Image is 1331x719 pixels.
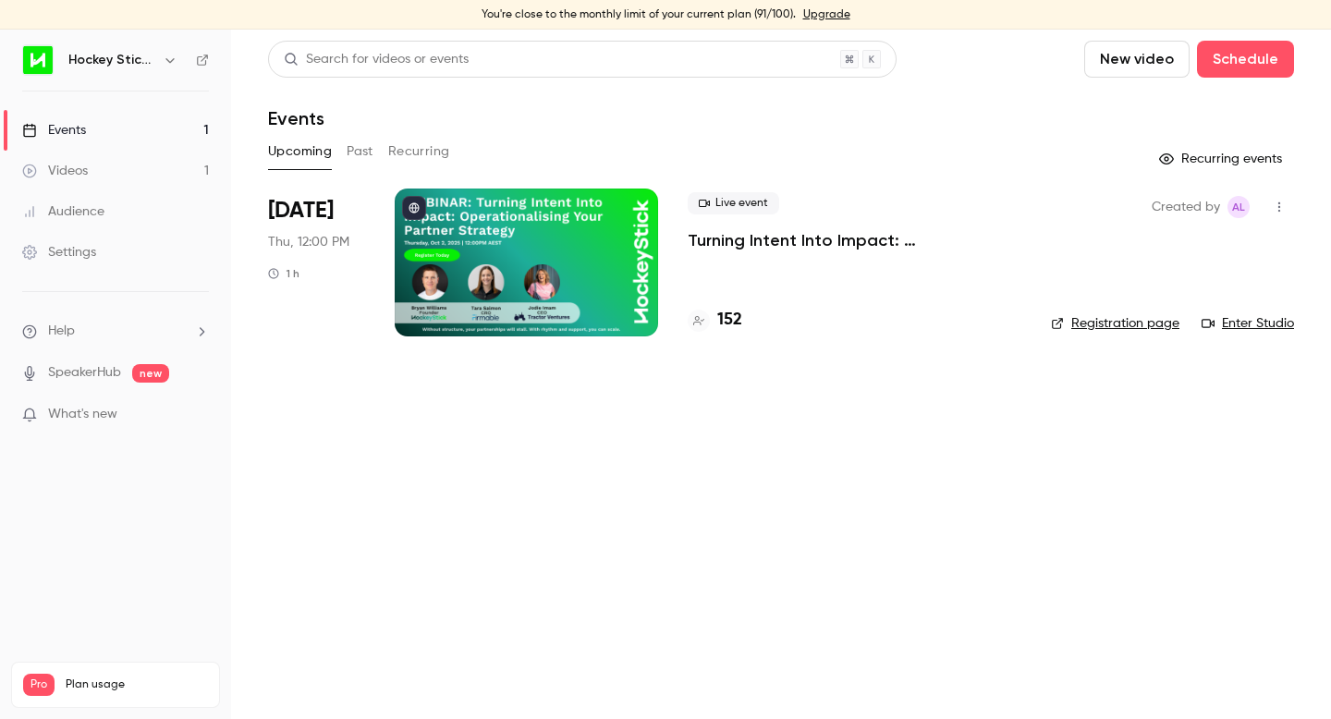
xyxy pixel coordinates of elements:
div: Oct 2 Thu, 12:00 PM (Australia/Melbourne) [268,189,365,336]
a: 152 [688,308,742,333]
div: Videos [22,162,88,180]
div: 1 h [268,266,299,281]
span: Pro [23,674,55,696]
span: What's new [48,405,117,424]
img: Hockey Stick Advisory [23,45,53,75]
a: Enter Studio [1202,314,1294,333]
h4: 152 [717,308,742,333]
h1: Events [268,107,324,129]
span: new [132,364,169,383]
button: Past [347,137,373,166]
span: Live event [688,192,779,214]
span: [DATE] [268,196,334,225]
span: Help [48,322,75,341]
span: AL [1232,196,1245,218]
button: Upcoming [268,137,332,166]
div: Search for videos or events [284,50,469,69]
a: Upgrade [803,7,850,22]
h6: Hockey Stick Advisory [68,51,155,69]
span: Thu, 12:00 PM [268,233,349,251]
iframe: Noticeable Trigger [187,407,209,423]
button: New video [1084,41,1190,78]
span: Created by [1152,196,1220,218]
button: Schedule [1197,41,1294,78]
a: Turning Intent Into Impact: Operationalising Your Partner Strategy [688,229,1021,251]
div: Audience [22,202,104,221]
span: Alison Logue [1227,196,1250,218]
a: Registration page [1051,314,1179,333]
li: help-dropdown-opener [22,322,209,341]
div: Events [22,121,86,140]
button: Recurring [388,137,450,166]
div: Settings [22,243,96,262]
a: SpeakerHub [48,363,121,383]
span: Plan usage [66,677,208,692]
button: Recurring events [1151,144,1294,174]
